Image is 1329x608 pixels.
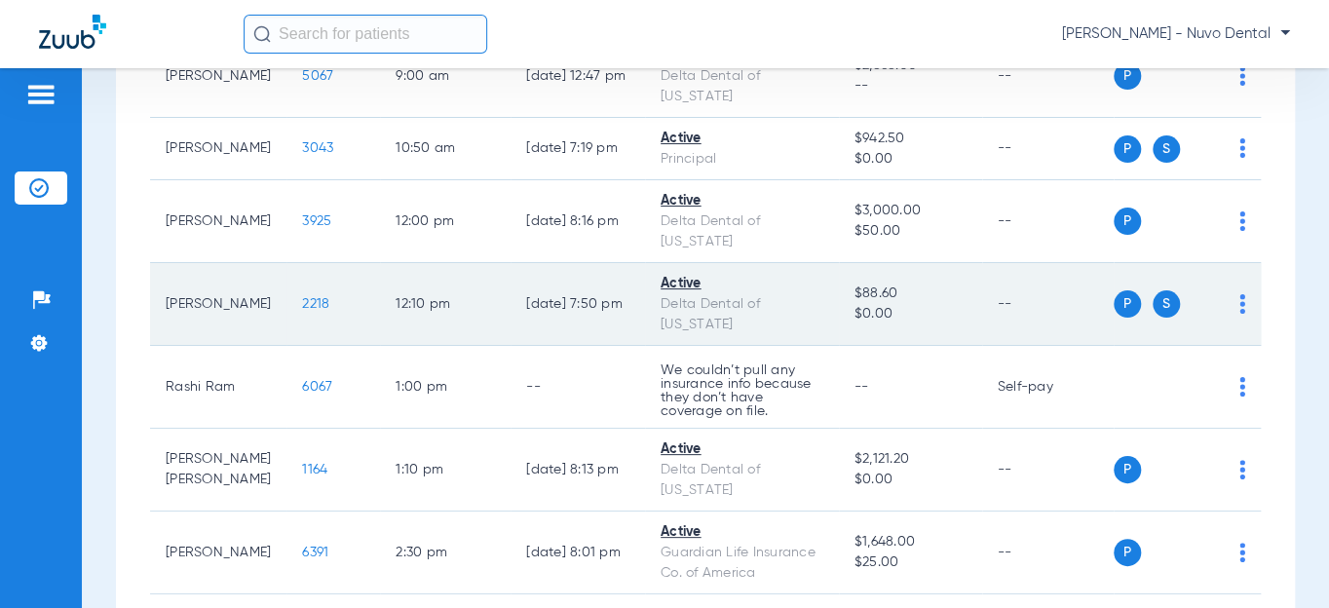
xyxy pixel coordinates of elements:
span: P [1114,208,1141,235]
span: 1164 [302,463,327,476]
td: 2:30 PM [380,512,511,594]
td: [DATE] 8:13 PM [511,429,645,512]
td: [PERSON_NAME] [150,118,286,180]
span: $3,000.00 [854,201,967,221]
td: Rashi Ram [150,346,286,429]
td: -- [982,180,1114,263]
span: $942.50 [854,129,967,149]
span: -- [854,76,967,96]
div: Delta Dental of [US_STATE] [661,460,823,501]
div: Active [661,274,823,294]
img: group-dot-blue.svg [1239,460,1245,479]
img: hamburger-icon [25,83,57,106]
img: group-dot-blue.svg [1239,66,1245,86]
td: 9:00 AM [380,35,511,118]
div: Active [661,191,823,211]
img: Search Icon [253,25,271,43]
td: 1:00 PM [380,346,511,429]
iframe: Chat Widget [1232,514,1329,608]
span: $25.00 [854,552,967,573]
span: $0.00 [854,304,967,324]
p: We couldn’t pull any insurance info because they don’t have coverage on file. [661,363,823,418]
td: 12:10 PM [380,263,511,346]
span: S [1153,290,1180,318]
span: P [1114,290,1141,318]
span: 6391 [302,546,328,559]
input: Search for patients [244,15,487,54]
div: Guardian Life Insurance Co. of America [661,543,823,584]
span: $0.00 [854,470,967,490]
td: 12:00 PM [380,180,511,263]
div: Active [661,522,823,543]
span: -- [854,380,869,394]
span: $1,648.00 [854,532,967,552]
td: [DATE] 8:01 PM [511,512,645,594]
div: Delta Dental of [US_STATE] [661,294,823,335]
span: 3043 [302,141,333,155]
img: group-dot-blue.svg [1239,211,1245,231]
td: 10:50 AM [380,118,511,180]
span: P [1114,539,1141,566]
span: [PERSON_NAME] - Nuvo Dental [1062,24,1290,44]
td: [DATE] 8:16 PM [511,180,645,263]
td: [DATE] 7:19 PM [511,118,645,180]
img: Zuub Logo [39,15,106,49]
div: Principal [661,149,823,170]
div: Delta Dental of [US_STATE] [661,66,823,107]
td: [DATE] 12:47 PM [511,35,645,118]
span: 2218 [302,297,329,311]
td: -- [982,429,1114,512]
div: Active [661,129,823,149]
td: -- [982,263,1114,346]
td: -- [982,35,1114,118]
span: $50.00 [854,221,967,242]
td: Self-pay [982,346,1114,429]
img: group-dot-blue.svg [1239,377,1245,397]
span: 6067 [302,380,332,394]
img: group-dot-blue.svg [1239,294,1245,314]
span: P [1114,135,1141,163]
td: -- [511,346,645,429]
td: -- [982,512,1114,594]
span: 5067 [302,69,333,83]
td: [PERSON_NAME] [PERSON_NAME] [150,429,286,512]
span: S [1153,135,1180,163]
span: $88.60 [854,284,967,304]
td: -- [982,118,1114,180]
span: $2,121.20 [854,449,967,470]
td: [DATE] 7:50 PM [511,263,645,346]
td: [PERSON_NAME] [150,512,286,594]
img: group-dot-blue.svg [1239,138,1245,158]
span: $0.00 [854,149,967,170]
td: [PERSON_NAME] [150,180,286,263]
span: P [1114,456,1141,483]
td: [PERSON_NAME] [150,35,286,118]
div: Delta Dental of [US_STATE] [661,211,823,252]
td: [PERSON_NAME] [150,263,286,346]
div: Active [661,439,823,460]
td: 1:10 PM [380,429,511,512]
span: P [1114,62,1141,90]
span: 3925 [302,214,331,228]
